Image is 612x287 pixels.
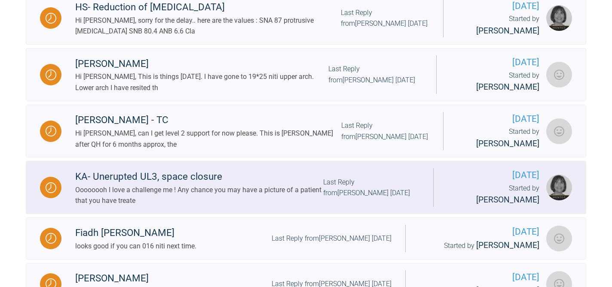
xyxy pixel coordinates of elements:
span: [DATE] [450,55,539,69]
div: Started by [447,183,539,207]
div: Last Reply from [PERSON_NAME] [DATE] [341,120,430,142]
img: Tom Crotty [546,118,572,144]
span: [PERSON_NAME] [476,195,539,205]
span: [DATE] [457,112,539,126]
div: Started by [419,239,539,252]
img: Waiting [46,126,56,136]
div: [PERSON_NAME] - TC [75,112,341,128]
span: [DATE] [419,225,539,239]
img: Eamon OReilly [546,62,572,88]
span: [PERSON_NAME] [476,139,539,148]
img: Waiting [46,233,56,244]
img: Waiting [46,182,56,193]
div: Oooooooh I love a challenge me ! Any chance you may have a picture of a patient that you have treate [75,184,323,206]
a: WaitingKA- Unerupted UL3, space closureOooooooh I love a challenge me ! Any chance you may have a... [26,161,586,214]
img: Waiting [46,13,56,24]
div: Hi [PERSON_NAME], can I get level 2 support for now please. This is [PERSON_NAME] after QH for 6 ... [75,128,341,150]
img: Nicola White [546,175,572,200]
div: Started by [457,126,539,150]
img: Waiting [46,69,56,80]
div: Last Reply from [PERSON_NAME] [DATE] [328,63,422,85]
div: looks good if you can 016 niti next time. [75,241,196,252]
div: Last Reply from [PERSON_NAME] [DATE] [272,233,392,244]
div: Started by [457,13,539,37]
img: Eamon OReilly [546,226,572,251]
div: [PERSON_NAME] [75,271,172,286]
span: [DATE] [447,168,539,182]
div: [PERSON_NAME] [75,56,328,72]
span: [PERSON_NAME] [476,240,539,250]
a: Waiting[PERSON_NAME] - TCHi [PERSON_NAME], can I get level 2 support for now please. This is [PER... [26,105,586,158]
div: Last Reply from [PERSON_NAME] [DATE] [323,177,419,199]
span: [DATE] [419,270,539,284]
span: [PERSON_NAME] [476,82,539,92]
div: Started by [450,70,539,94]
a: Waiting[PERSON_NAME]Hi [PERSON_NAME], This is things [DATE]. I have gone to 19*25 niti upper arch... [26,48,586,101]
img: Nicola White [546,5,572,31]
span: [PERSON_NAME] [476,26,539,36]
div: Hi [PERSON_NAME], This is things [DATE]. I have gone to 19*25 niti upper arch. Lower arch I have ... [75,71,328,93]
div: KA- Unerupted UL3, space closure [75,169,323,184]
div: Hi [PERSON_NAME], sorry for the delay.. here are the values : SNA 87 protrusive [MEDICAL_DATA] SN... [75,15,341,37]
div: Last Reply from [PERSON_NAME] [DATE] [341,7,429,29]
div: Fiadh [PERSON_NAME] [75,225,196,241]
a: WaitingFiadh [PERSON_NAME]looks good if you can 016 niti next time.Last Reply from[PERSON_NAME] [... [26,218,586,260]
